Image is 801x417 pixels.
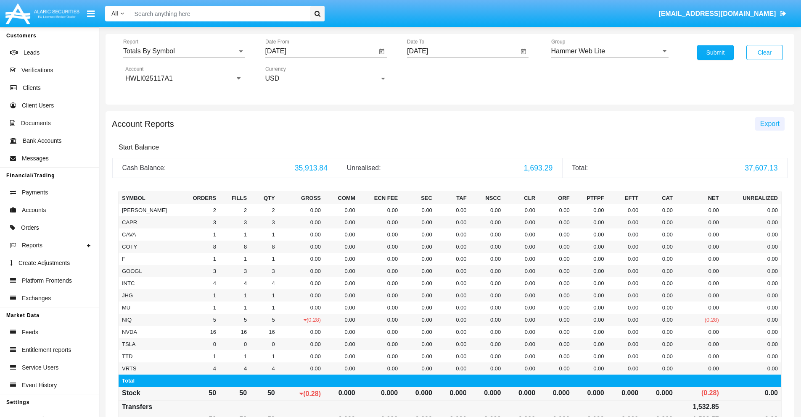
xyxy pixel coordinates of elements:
[608,314,642,326] td: 0.00
[22,363,58,372] span: Service Users
[504,277,539,289] td: 0.00
[608,362,642,375] td: 0.00
[608,265,642,277] td: 0.00
[697,45,734,60] button: Submit
[359,277,401,289] td: 0.00
[573,265,608,277] td: 0.00
[359,265,401,277] td: 0.00
[573,302,608,314] td: 0.00
[573,277,608,289] td: 0.00
[359,362,401,375] td: 0.00
[347,163,518,173] div: Unrealised:
[608,338,642,350] td: 0.00
[539,191,573,204] th: ORF
[278,216,324,228] td: 0.00
[504,362,539,375] td: 0.00
[22,276,72,285] span: Platform Frontends
[219,216,250,228] td: 3
[722,314,782,326] td: 0.00
[177,228,219,241] td: 1
[722,253,782,265] td: 0.00
[470,326,505,338] td: 0.00
[119,314,177,326] td: NIQ
[746,45,783,60] button: Clear
[504,228,539,241] td: 0.00
[470,204,505,216] td: 0.00
[359,326,401,338] td: 0.00
[539,228,573,241] td: 0.00
[608,204,642,216] td: 0.00
[359,191,401,204] th: Ecn Fee
[642,314,676,326] td: 0.00
[22,206,46,215] span: Accounts
[539,216,573,228] td: 0.00
[722,362,782,375] td: 0.00
[504,326,539,338] td: 0.00
[359,338,401,350] td: 0.00
[250,338,278,350] td: 0
[401,338,436,350] td: 0.00
[250,362,278,375] td: 4
[324,338,359,350] td: 0.00
[278,350,324,362] td: 0.00
[539,338,573,350] td: 0.00
[250,350,278,362] td: 1
[745,164,777,172] span: 37,607.13
[401,265,436,277] td: 0.00
[324,314,359,326] td: 0.00
[401,350,436,362] td: 0.00
[436,277,470,289] td: 0.00
[642,277,676,289] td: 0.00
[524,164,553,172] span: 1,693.29
[470,253,505,265] td: 0.00
[722,326,782,338] td: 0.00
[177,204,219,216] td: 2
[401,362,436,375] td: 0.00
[676,265,722,277] td: 0.00
[324,302,359,314] td: 0.00
[676,314,722,326] td: (0.28)
[219,350,250,362] td: 1
[177,277,219,289] td: 4
[278,289,324,302] td: 0.00
[642,265,676,277] td: 0.00
[250,216,278,228] td: 3
[278,362,324,375] td: 0.00
[401,241,436,253] td: 0.00
[401,289,436,302] td: 0.00
[119,143,781,151] h6: Start Balance
[436,216,470,228] td: 0.00
[642,289,676,302] td: 0.00
[250,326,278,338] td: 16
[21,223,39,232] span: Orders
[22,294,51,303] span: Exchanges
[539,265,573,277] td: 0.00
[676,191,722,204] th: Net
[573,326,608,338] td: 0.00
[470,350,505,362] td: 0.00
[119,350,177,362] td: TTD
[572,163,738,173] div: Total:
[436,362,470,375] td: 0.00
[676,253,722,265] td: 0.00
[722,241,782,253] td: 0.00
[573,228,608,241] td: 0.00
[401,228,436,241] td: 0.00
[539,326,573,338] td: 0.00
[401,302,436,314] td: 0.00
[219,228,250,241] td: 1
[676,241,722,253] td: 0.00
[642,326,676,338] td: 0.00
[504,216,539,228] td: 0.00
[608,216,642,228] td: 0.00
[470,241,505,253] td: 0.00
[470,191,505,204] th: NSCC
[324,277,359,289] td: 0.00
[119,228,177,241] td: CAVA
[573,362,608,375] td: 0.00
[359,216,401,228] td: 0.00
[119,387,177,401] td: Stock
[504,265,539,277] td: 0.00
[436,326,470,338] td: 0.00
[278,228,324,241] td: 0.00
